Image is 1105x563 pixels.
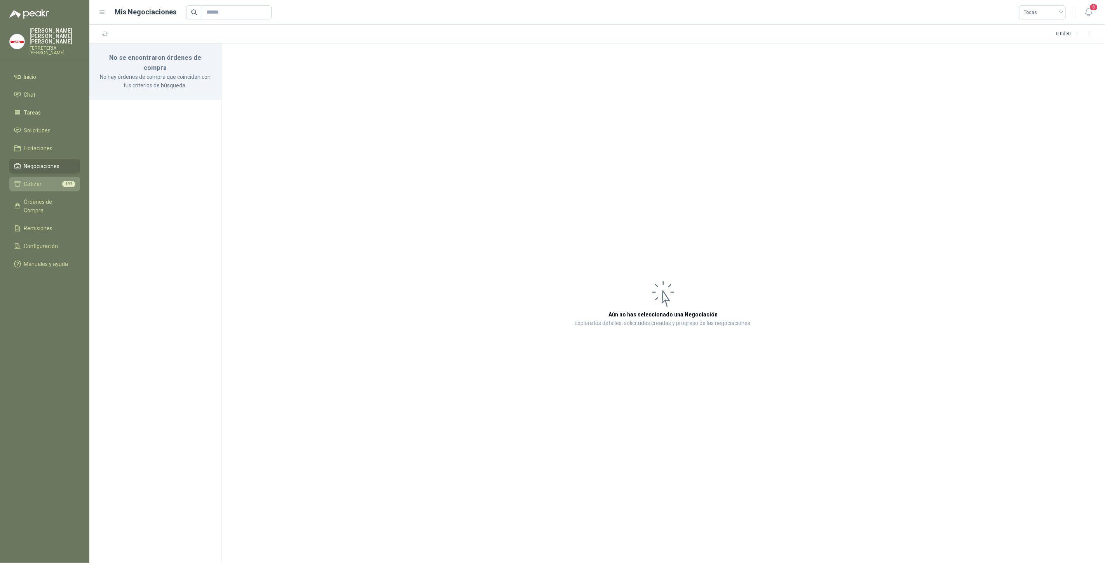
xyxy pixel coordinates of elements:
span: Negociaciones [24,162,60,170]
p: No hay órdenes de compra que coincidan con tus criterios de búsqueda. [99,73,212,90]
span: Manuales y ayuda [24,260,68,268]
a: Tareas [9,105,80,120]
a: Solicitudes [9,123,80,138]
span: Inicio [24,73,37,81]
h3: Aún no has seleccionado una Negociación [609,310,718,319]
img: Logo peakr [9,9,49,19]
a: Cotizar197 [9,177,80,191]
span: Tareas [24,108,41,117]
img: Company Logo [10,34,24,49]
span: 197 [62,181,75,187]
a: Negociaciones [9,159,80,174]
h1: Mis Negociaciones [115,7,177,17]
span: Órdenes de Compra [24,198,73,215]
span: Chat [24,90,36,99]
p: [PERSON_NAME] [PERSON_NAME] [PERSON_NAME] [30,28,80,44]
a: Chat [9,87,80,102]
a: Licitaciones [9,141,80,156]
span: Licitaciones [24,144,53,153]
a: Manuales y ayuda [9,257,80,271]
p: Explora los detalles, solicitudes creadas y progreso de las negociaciones. [575,319,752,328]
span: Solicitudes [24,126,51,135]
span: 8 [1089,3,1098,11]
span: Configuración [24,242,58,250]
button: 8 [1082,5,1096,19]
a: Inicio [9,70,80,84]
h3: No se encontraron órdenes de compra [99,53,212,73]
div: 0 - 0 de 0 [1056,28,1096,40]
a: Configuración [9,239,80,254]
span: Remisiones [24,224,53,233]
span: Todas [1024,7,1061,18]
p: FERRETERIA [PERSON_NAME] [30,46,80,55]
a: Órdenes de Compra [9,195,80,218]
span: Cotizar [24,180,42,188]
a: Remisiones [9,221,80,236]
